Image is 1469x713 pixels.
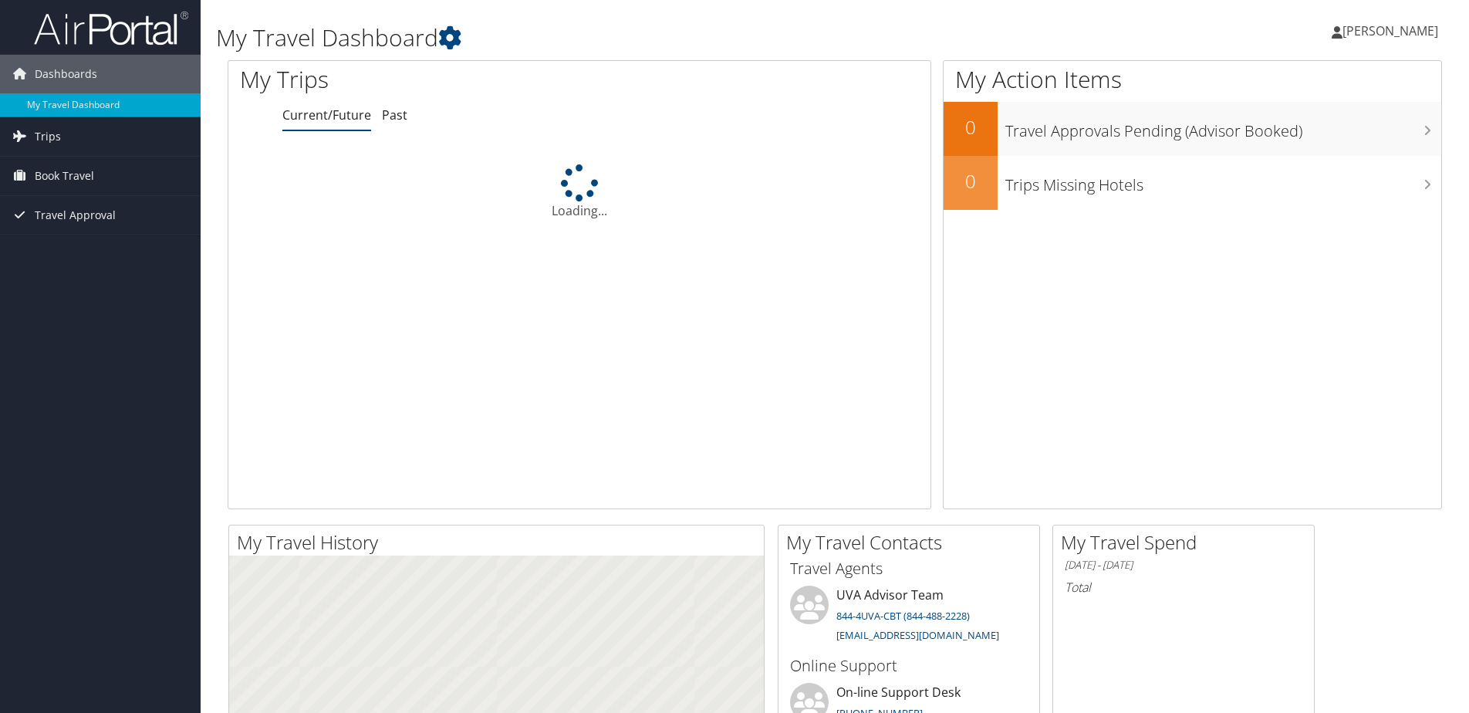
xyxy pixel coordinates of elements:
span: Trips [35,117,61,156]
h2: My Travel History [237,529,764,556]
a: [EMAIL_ADDRESS][DOMAIN_NAME] [836,628,999,642]
div: Loading... [228,164,930,220]
a: 844-4UVA-CBT (844-488-2228) [836,609,970,623]
h1: My Action Items [944,63,1441,96]
h2: My Travel Spend [1061,529,1314,556]
h6: [DATE] - [DATE] [1065,558,1302,573]
a: Current/Future [282,106,371,123]
span: Dashboards [35,55,97,93]
h1: My Travel Dashboard [216,22,1041,54]
h3: Trips Missing Hotels [1005,167,1441,196]
a: Past [382,106,407,123]
h2: My Travel Contacts [786,529,1039,556]
h3: Travel Approvals Pending (Advisor Booked) [1005,113,1441,142]
a: 0Trips Missing Hotels [944,156,1441,210]
span: Travel Approval [35,196,116,235]
h2: 0 [944,168,998,194]
a: [PERSON_NAME] [1332,8,1454,54]
h1: My Trips [240,63,626,96]
h2: 0 [944,114,998,140]
h3: Travel Agents [790,558,1028,580]
span: [PERSON_NAME] [1342,22,1438,39]
img: airportal-logo.png [34,10,188,46]
li: UVA Advisor Team [782,586,1035,649]
h3: Online Support [790,655,1028,677]
a: 0Travel Approvals Pending (Advisor Booked) [944,102,1441,156]
span: Book Travel [35,157,94,195]
h6: Total [1065,579,1302,596]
